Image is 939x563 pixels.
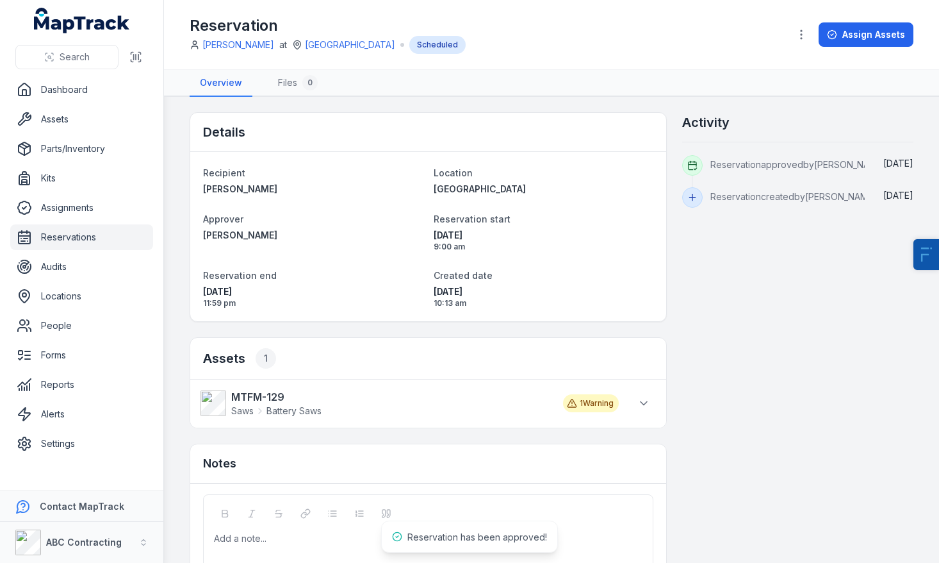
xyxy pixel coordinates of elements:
[434,242,654,252] span: 9:00 am
[190,70,252,97] a: Overview
[266,405,322,417] span: Battery Saws
[409,36,466,54] div: Scheduled
[46,537,122,548] strong: ABC Contracting
[407,532,547,542] span: Reservation has been approved!
[60,51,90,63] span: Search
[10,136,153,162] a: Parts/Inventory
[305,38,395,51] a: [GEOGRAPHIC_DATA]
[434,183,526,194] span: [GEOGRAPHIC_DATA]
[434,214,510,224] span: Reservation start
[279,38,287,51] span: at
[231,405,254,417] span: Saws
[203,229,423,242] a: [PERSON_NAME]
[10,195,153,221] a: Assignments
[563,394,619,412] div: 1 Warning
[34,8,130,33] a: MapTrack
[883,190,913,201] span: [DATE]
[203,167,245,178] span: Recipient
[10,372,153,398] a: Reports
[202,38,274,51] a: [PERSON_NAME]
[231,389,322,405] strong: MTFM-129
[203,285,423,308] time: 30/09/2025, 11:59:59 pm
[200,389,550,417] a: MTFM-129SawsBattery Saws
[434,298,654,308] span: 10:13 am
[883,190,913,201] time: 16/09/2025, 10:13:02 am
[10,431,153,457] a: Settings
[10,165,153,191] a: Kits
[10,224,153,250] a: Reservations
[434,229,654,252] time: 22/09/2025, 9:00:00 am
[256,348,276,369] div: 1
[434,229,654,242] span: [DATE]
[203,348,276,369] h2: Assets
[434,183,654,196] a: [GEOGRAPHIC_DATA]
[203,183,423,196] a: [PERSON_NAME]
[190,15,466,36] h1: Reservation
[434,285,654,298] span: [DATE]
[10,313,153,339] a: People
[10,401,153,427] a: Alerts
[10,106,153,132] a: Assets
[203,285,423,298] span: [DATE]
[10,77,153,103] a: Dashboard
[10,254,153,280] a: Audits
[883,158,913,169] time: 16/09/2025, 10:13:27 am
[819,22,913,47] button: Assign Assets
[40,501,124,512] strong: Contact MapTrack
[203,455,236,473] h3: Notes
[10,342,153,368] a: Forms
[710,191,877,202] span: Reservation created by [PERSON_NAME]
[434,167,473,178] span: Location
[682,113,730,131] h2: Activity
[10,283,153,309] a: Locations
[203,214,243,224] span: Approver
[15,45,118,69] button: Search
[883,158,913,169] span: [DATE]
[268,70,328,97] a: Files0
[203,123,245,141] h2: Details
[203,298,423,308] span: 11:59 pm
[710,159,886,170] span: Reservation approved by [PERSON_NAME]
[203,270,277,281] span: Reservation end
[434,270,493,281] span: Created date
[434,285,654,308] time: 16/09/2025, 10:13:02 am
[302,75,318,90] div: 0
